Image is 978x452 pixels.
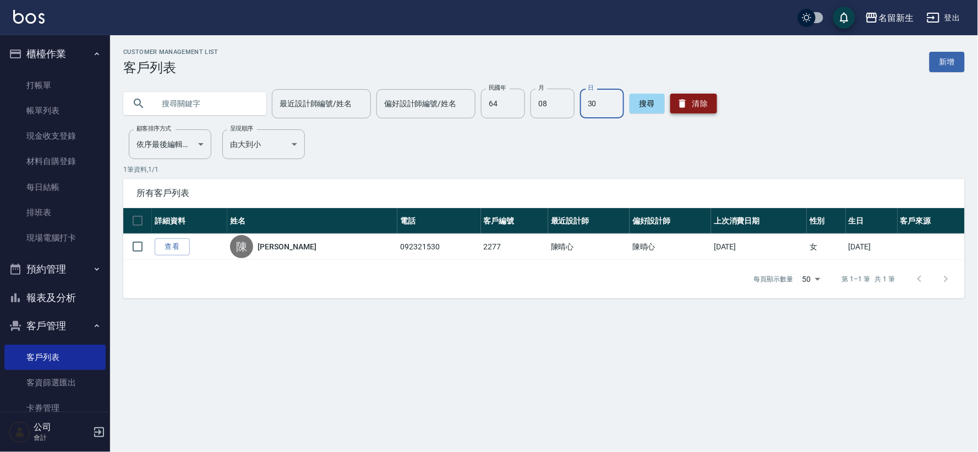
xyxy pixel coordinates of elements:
[538,84,544,92] label: 月
[548,208,630,234] th: 最近設計師
[548,234,630,260] td: 陳晴心
[13,10,45,24] img: Logo
[4,312,106,340] button: 客戶管理
[922,8,965,28] button: 登出
[4,200,106,225] a: 排班表
[833,7,855,29] button: save
[807,234,845,260] td: 女
[842,274,895,284] p: 第 1–1 筆 共 1 筆
[4,73,106,98] a: 打帳單
[152,208,227,234] th: 詳細資料
[481,208,548,234] th: 客戶編號
[34,422,90,433] h5: 公司
[670,94,717,113] button: 清除
[154,89,258,118] input: 搜尋關鍵字
[4,175,106,200] a: 每日結帳
[4,40,106,68] button: 櫃檯作業
[4,284,106,312] button: 報表及分析
[4,98,106,123] a: 帳單列表
[861,7,918,29] button: 名留新生
[136,124,171,133] label: 顧客排序方式
[9,421,31,443] img: Person
[878,11,914,25] div: 名留新生
[798,264,824,294] div: 50
[489,84,506,92] label: 民國年
[807,208,845,234] th: 性別
[4,225,106,250] a: 現場電腦打卡
[630,234,711,260] td: 陳晴心
[630,94,665,113] button: 搜尋
[846,208,898,234] th: 生日
[846,234,898,260] td: [DATE]
[4,255,106,284] button: 預約管理
[588,84,593,92] label: 日
[123,60,218,75] h3: 客戶列表
[230,124,253,133] label: 呈現順序
[754,274,794,284] p: 每頁顯示數量
[4,395,106,421] a: 卡券管理
[123,48,218,56] h2: Customer Management List
[397,208,480,234] th: 電話
[4,370,106,395] a: 客資篩選匯出
[222,129,305,159] div: 由大到小
[481,234,548,260] td: 2277
[4,123,106,149] a: 現金收支登錄
[258,241,316,252] a: [PERSON_NAME]
[227,208,397,234] th: 姓名
[630,208,711,234] th: 偏好設計師
[4,345,106,370] a: 客戶列表
[711,234,807,260] td: [DATE]
[397,234,480,260] td: 092321530
[129,129,211,159] div: 依序最後編輯時間
[230,235,253,258] div: 陳
[4,149,106,174] a: 材料自購登錄
[930,52,965,72] a: 新增
[123,165,965,175] p: 1 筆資料, 1 / 1
[136,188,952,199] span: 所有客戶列表
[711,208,807,234] th: 上次消費日期
[155,238,190,255] a: 查看
[34,433,90,443] p: 會計
[898,208,965,234] th: 客戶來源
